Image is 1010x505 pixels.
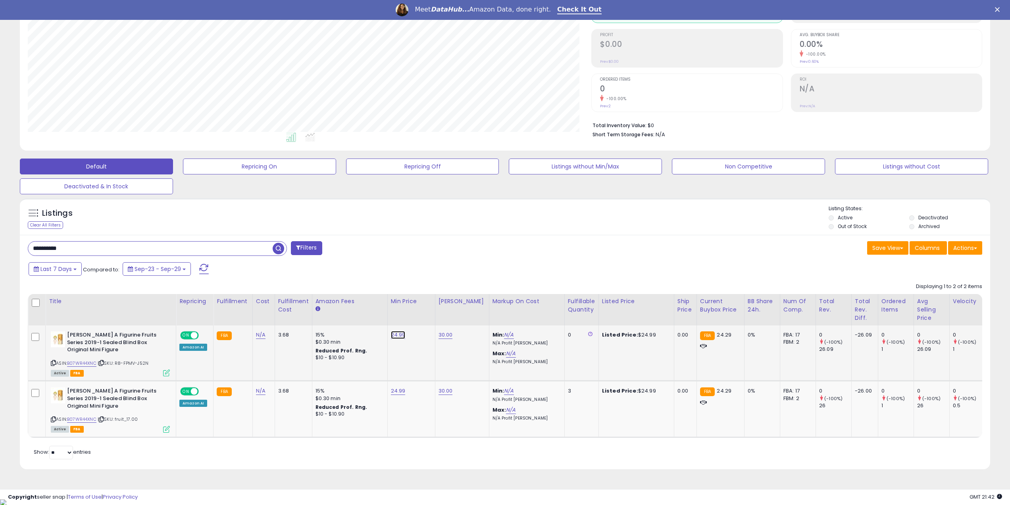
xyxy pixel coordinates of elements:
[602,297,671,306] div: Listed Price
[256,297,271,306] div: Cost
[506,406,516,414] a: N/A
[51,331,65,347] img: 31KIIPX2SGL._SL40_.jpg
[316,404,367,410] b: Reduced Prof. Rng.
[49,297,173,306] div: Title
[396,4,408,16] img: Profile image for Georgie
[700,331,715,340] small: FBA
[70,370,84,377] span: FBA
[316,387,381,395] div: 15%
[602,387,638,395] b: Listed Price:
[256,387,265,395] a: N/A
[783,297,812,314] div: Num of Comp.
[42,208,73,219] h5: Listings
[346,159,499,174] button: Repricing Off
[316,411,381,418] div: $10 - $10.90
[918,223,940,230] label: Archived
[51,387,65,403] img: 31KIIPX2SGL._SL40_.jpg
[67,416,96,423] a: B07WR44XNC
[70,426,84,433] span: FBA
[748,297,777,314] div: BB Share 24h.
[8,493,37,501] strong: Copyright
[316,354,381,361] div: $10 - $10.90
[700,387,715,396] small: FBA
[51,331,170,375] div: ASIN:
[803,51,826,57] small: -100.00%
[103,493,138,501] a: Privacy Policy
[8,493,138,501] div: seller snap | |
[800,40,982,50] h2: 0.00%
[278,297,309,314] div: Fulfillment Cost
[953,297,982,306] div: Velocity
[835,159,988,174] button: Listings without Cost
[439,387,453,395] a: 30.00
[391,387,406,395] a: 24.99
[198,332,210,339] span: OFF
[829,205,990,213] p: Listing States:
[217,331,231,340] small: FBA
[672,159,825,174] button: Non Competitive
[439,331,453,339] a: 30.00
[855,331,872,339] div: -26.09
[28,221,63,229] div: Clear All Filters
[217,297,249,306] div: Fulfillment
[953,346,985,353] div: 1
[800,104,815,108] small: Prev: N/A
[492,297,561,306] div: Markup on Cost
[135,265,181,273] span: Sep-23 - Sep-29
[83,266,119,273] span: Compared to:
[855,297,875,322] div: Total Rev. Diff.
[748,331,774,339] div: 0%
[800,33,982,37] span: Avg. Buybox Share
[568,387,593,395] div: 3
[783,387,810,395] div: FBA: 17
[916,283,982,290] div: Displaying 1 to 2 of 2 items
[98,360,148,366] span: | SKU: R8-FPMV-J52N
[838,223,867,230] label: Out of Stock
[20,178,173,194] button: Deactivated & In Stock
[504,331,514,339] a: N/A
[509,159,662,174] button: Listings without Min/Max
[439,297,486,306] div: [PERSON_NAME]
[67,387,164,412] b: [PERSON_NAME] A Figurine Fruits Series 2019-1 Sealed Blind Box Original Mini Figure
[819,402,851,409] div: 26
[958,339,976,345] small: (-100%)
[819,346,851,353] div: 26.09
[800,59,819,64] small: Prev: 0.60%
[600,104,611,108] small: Prev: 2
[948,241,982,255] button: Actions
[838,214,852,221] label: Active
[568,297,595,314] div: Fulfillable Quantity
[677,297,693,314] div: Ship Price
[819,297,848,314] div: Total Rev.
[391,331,406,339] a: 24.99
[602,387,668,395] div: $24.99
[910,241,947,255] button: Columns
[922,395,941,402] small: (-100%)
[217,387,231,396] small: FBA
[602,331,668,339] div: $24.99
[881,346,914,353] div: 1
[492,341,558,346] p: N/A Profit [PERSON_NAME]
[917,346,949,353] div: 26.09
[67,360,96,367] a: B07WR44XNC
[316,339,381,346] div: $0.30 min
[67,331,164,356] b: [PERSON_NAME] A Figurine Fruits Series 2019-1 Sealed Blind Box Original Mini Figure
[918,214,948,221] label: Deactivated
[557,6,602,14] a: Check It Out
[198,388,210,395] span: OFF
[819,387,851,395] div: 0
[40,265,72,273] span: Last 7 Days
[887,395,905,402] small: (-100%)
[600,59,619,64] small: Prev: $0.00
[123,262,191,276] button: Sep-23 - Sep-29
[958,395,976,402] small: (-100%)
[881,331,914,339] div: 0
[34,448,91,456] span: Show: entries
[179,344,207,351] div: Amazon AI
[98,416,138,422] span: | SKU: fruit_17.00
[316,297,384,306] div: Amazon Fees
[492,397,558,402] p: N/A Profit [PERSON_NAME]
[51,426,69,433] span: All listings currently available for purchase on Amazon
[922,339,941,345] small: (-100%)
[29,262,82,276] button: Last 7 Days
